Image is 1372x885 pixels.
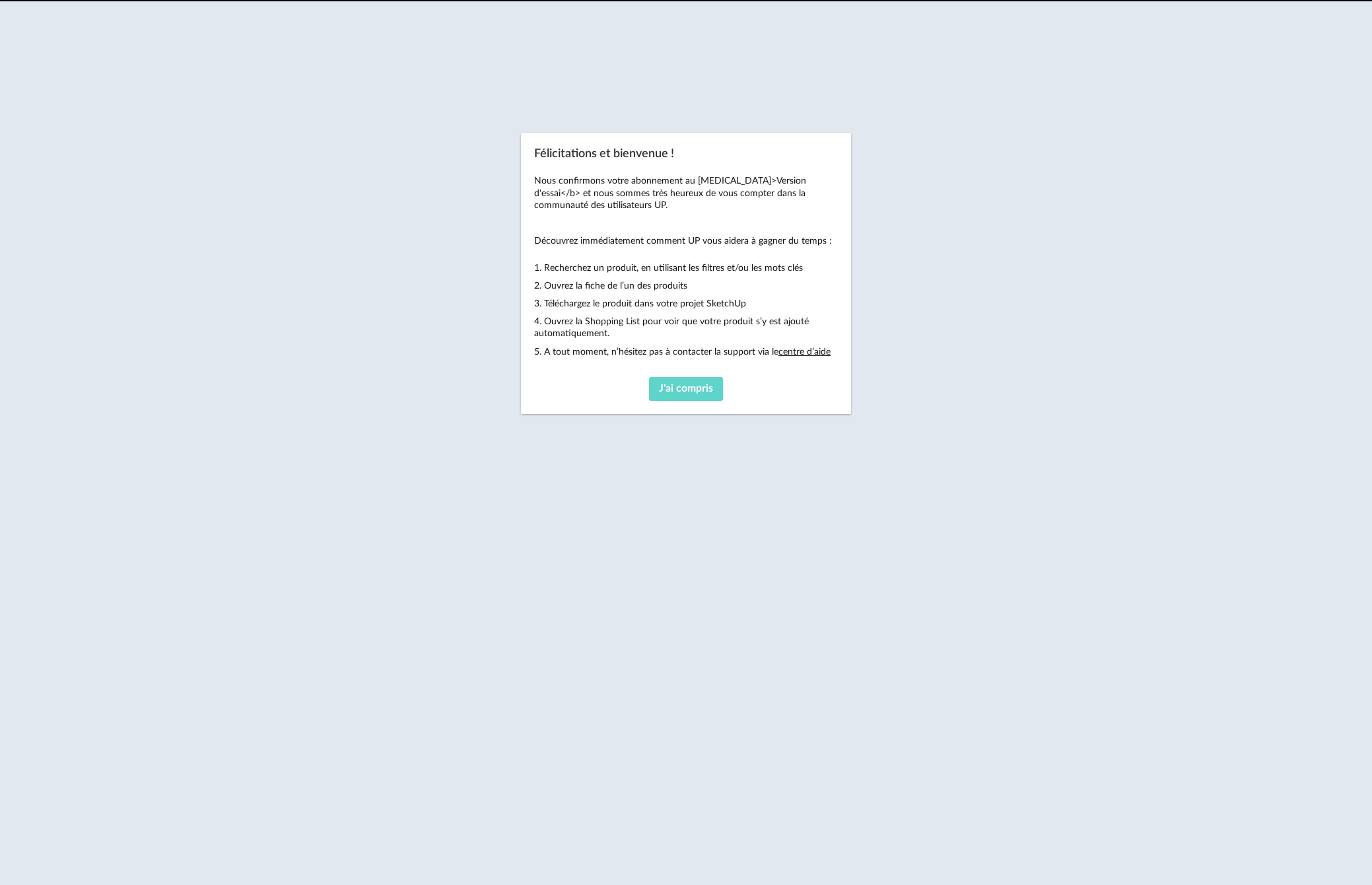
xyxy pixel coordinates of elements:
p: Nous confirmons votre abonnement au [MEDICAL_DATA]>Version d'essai</b> et nous sommes très heureu... [534,175,838,211]
div: Félicitations et bienvenue ! [521,133,851,414]
button: J'ai compris [649,377,723,401]
span: J'ai compris [659,383,713,394]
a: centre d’aide [778,347,831,357]
p: 3. Téléchargez le produit dans votre projet SketchUp [534,298,838,310]
p: 4. Ouvrez la Shopping List pour voir que votre produit s’y est ajouté automatiquement. [534,316,838,339]
p: 1. Recherchez un produit, en utilisant les filtres et/ou les mots clés [534,262,838,274]
p: 5. A tout moment, n’hésitez pas à contacter la support via le [534,346,838,358]
p: 2. Ouvrez la fiche de l’un des produits [534,280,838,292]
span: Félicitations et bienvenue ! [534,148,674,160]
p: Découvrez immédiatement comment UP vous aidera à gagner du temps : [534,235,838,247]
